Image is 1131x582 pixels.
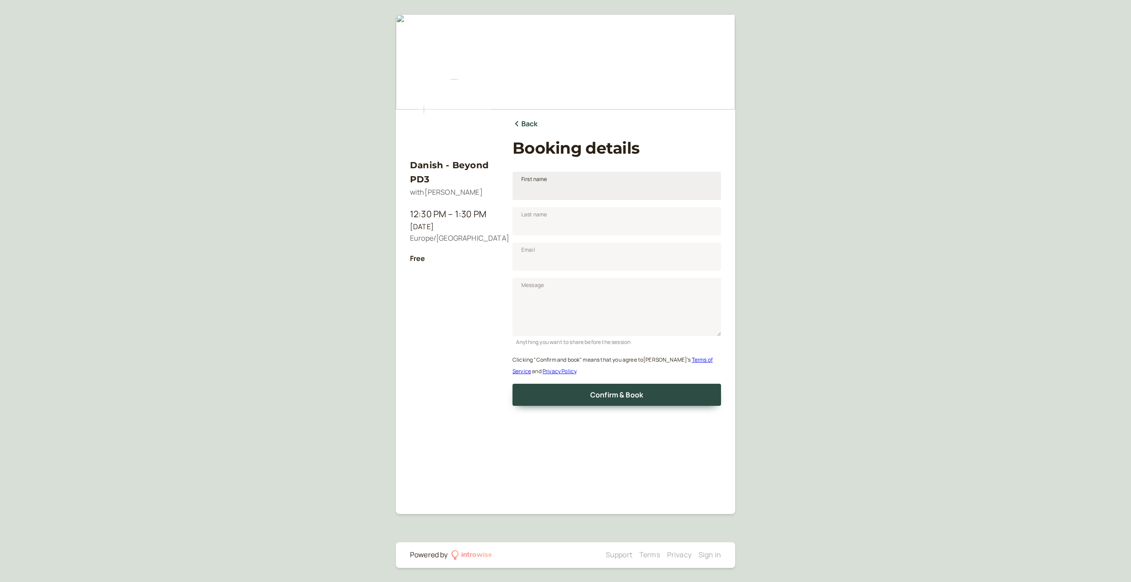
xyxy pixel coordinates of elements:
span: Email [521,246,535,254]
span: Confirm & Book [590,390,643,400]
span: with [PERSON_NAME] [410,187,483,197]
a: introwise [452,549,493,561]
a: Back [512,118,538,130]
a: Sign in [698,550,721,559]
div: introwise [461,549,492,561]
a: Privacy [667,550,691,559]
div: Europe/[GEOGRAPHIC_DATA] [410,233,498,244]
input: First name [512,172,721,200]
h3: Danish - Beyond PD3 [410,158,498,187]
a: Support [606,550,632,559]
span: Last name [521,210,547,219]
div: Anything you want to share before the session [512,336,721,346]
textarea: Message [512,278,721,336]
a: Terms of Service [512,356,713,375]
div: [DATE] [410,221,498,233]
a: Privacy Policy [543,367,576,375]
a: Terms [639,550,660,559]
div: 12:30 PM – 1:30 PM [410,207,498,221]
small: Clicking "Confirm and book" means that you agree to [PERSON_NAME] ' s and . [512,356,713,375]
div: Powered by [410,549,448,561]
b: Free [410,253,425,263]
button: Confirm & Book [512,384,721,406]
input: Email [512,242,721,271]
span: Message [521,281,544,290]
h1: Booking details [512,139,721,158]
input: Last name [512,207,721,235]
span: First name [521,175,547,184]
